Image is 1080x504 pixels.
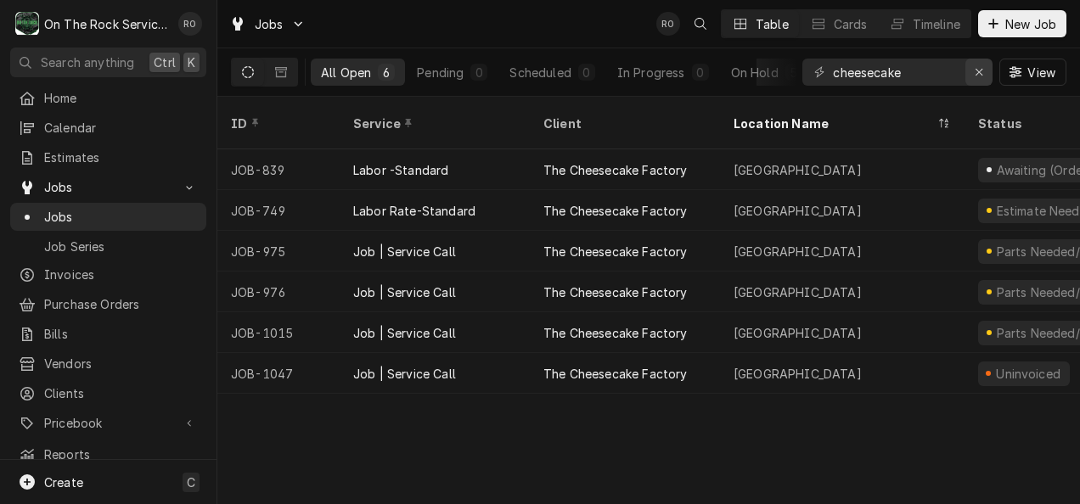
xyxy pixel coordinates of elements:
[543,115,703,132] div: Client
[44,208,198,226] span: Jobs
[734,283,862,301] div: [GEOGRAPHIC_DATA]
[44,295,198,313] span: Purchase Orders
[44,414,172,432] span: Pricebook
[44,119,198,137] span: Calendar
[353,115,513,132] div: Service
[10,409,206,437] a: Go to Pricebook
[834,15,868,33] div: Cards
[353,243,456,260] div: Job | Service Call
[44,355,198,372] span: Vendors
[1002,15,1060,33] span: New Job
[756,15,789,33] div: Table
[543,161,688,179] div: The Cheesecake Factory
[10,232,206,260] a: Job Series
[353,324,456,342] div: Job | Service Call
[381,64,391,81] div: 6
[353,283,456,301] div: Job | Service Call
[10,143,206,171] a: Estimates
[44,475,83,490] span: Create
[15,12,39,36] div: On The Rock Services's Avatar
[217,353,340,394] div: JOB-1047
[1024,64,1059,81] span: View
[543,324,688,342] div: The Cheesecake Factory
[789,64,799,81] div: 5
[687,10,714,37] button: Open search
[188,53,195,71] span: K
[217,312,340,353] div: JOB-1015
[44,15,169,33] div: On The Rock Services
[44,89,198,107] span: Home
[44,325,198,343] span: Bills
[10,84,206,112] a: Home
[731,64,779,81] div: On Hold
[734,243,862,260] div: [GEOGRAPHIC_DATA]
[10,350,206,378] a: Vendors
[231,115,323,132] div: ID
[217,149,340,190] div: JOB-839
[994,365,1063,383] div: Uninvoiced
[217,231,340,272] div: JOB-975
[255,15,284,33] span: Jobs
[582,64,592,81] div: 0
[913,15,960,33] div: Timeline
[543,365,688,383] div: The Cheesecake Factory
[543,283,688,301] div: The Cheesecake Factory
[695,64,706,81] div: 0
[978,10,1066,37] button: New Job
[178,12,202,36] div: RO
[10,48,206,77] button: Search anythingCtrlK
[474,64,484,81] div: 0
[44,445,198,463] span: Reports
[965,59,993,86] button: Erase input
[44,178,172,196] span: Jobs
[10,440,206,468] a: Reports
[543,202,688,220] div: The Cheesecake Factory
[44,266,198,283] span: Invoices
[10,320,206,348] a: Bills
[10,114,206,142] a: Calendar
[321,64,371,81] div: All Open
[10,173,206,201] a: Go to Jobs
[10,379,206,407] a: Clients
[10,260,206,288] a: Invoices
[734,202,862,220] div: [GEOGRAPHIC_DATA]
[178,12,202,36] div: Rich Ortega's Avatar
[217,190,340,231] div: JOB-749
[543,243,688,260] div: The Cheesecake Factory
[10,203,206,231] a: Jobs
[999,59,1066,86] button: View
[833,59,960,86] input: Keyword search
[734,161,862,179] div: [GEOGRAPHIC_DATA]
[217,272,340,312] div: JOB-976
[656,12,680,36] div: RO
[734,115,934,132] div: Location Name
[44,148,198,166] span: Estimates
[41,53,134,71] span: Search anything
[617,64,685,81] div: In Progress
[44,238,198,255] span: Job Series
[656,12,680,36] div: Rich Ortega's Avatar
[44,384,198,402] span: Clients
[417,64,464,81] div: Pending
[353,365,456,383] div: Job | Service Call
[509,64,571,81] div: Scheduled
[734,365,862,383] div: [GEOGRAPHIC_DATA]
[222,10,312,38] a: Go to Jobs
[734,324,862,342] div: [GEOGRAPHIC_DATA]
[15,12,39,36] div: O
[10,290,206,318] a: Purchase Orders
[187,473,195,491] span: C
[353,161,448,179] div: Labor -Standard
[154,53,176,71] span: Ctrl
[353,202,475,220] div: Labor Rate-Standard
